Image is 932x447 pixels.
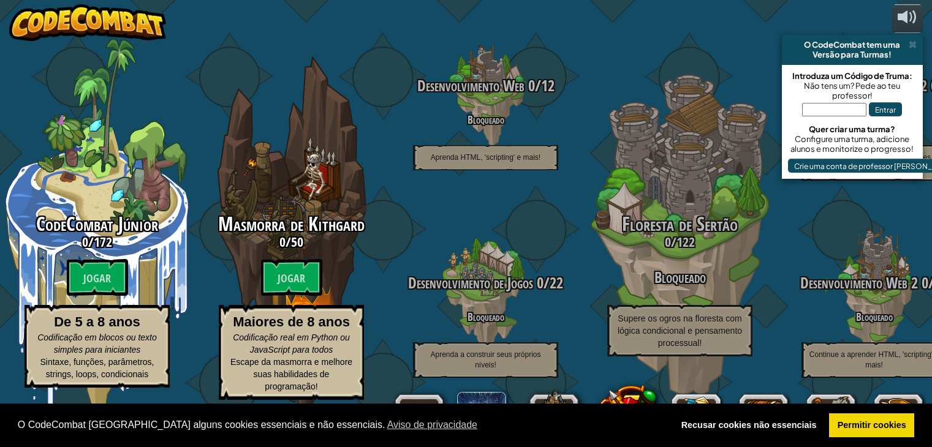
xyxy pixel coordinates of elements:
[385,416,479,434] a: saiba mais sobre cookies
[537,272,544,293] font: 0
[278,271,305,286] font: Jogar
[94,233,112,251] font: 172
[36,211,158,237] font: CodeCombat Júnior
[892,4,923,33] button: Ajustar volume
[550,272,563,293] font: 22
[654,267,706,288] font: Bloqueado
[54,314,140,329] font: De 5 a 8 anos
[194,39,388,427] div: Complete o mundo anterior para desbloquear
[804,81,900,100] font: Não tens um? Pede ao teu professor!
[468,309,504,324] font: Bloqueado
[671,233,676,251] font: /
[40,357,154,379] font: Sintaxe, funções, parâmetros, strings, loops, condicionais
[387,419,477,430] font: Aviso de privacidade
[681,420,817,430] font: Recusar cookies não essenciais
[665,233,671,251] font: 0
[233,314,350,329] font: Maiores de 8 anos
[408,272,533,293] font: Desenvolvimento de Jogos
[82,233,88,251] font: 0
[88,233,94,251] font: /
[230,357,352,391] font: Escape da masmorra e melhore suas habilidades de programação!
[83,271,111,286] font: Jogar
[792,71,912,81] font: Introduza um Código de Truma:
[541,75,555,96] font: 12
[800,272,918,293] font: Desenvolvimento Web 2
[535,75,541,96] font: /
[838,420,906,430] font: Permitir cookies
[286,233,291,251] font: /
[9,4,166,41] img: CodeCombat - Aprenda a programar jogando um jogo
[813,50,892,59] font: Versão para Turmas!
[18,419,385,430] font: O CodeCombat [GEOGRAPHIC_DATA] alguns cookies essenciais e não essenciais.
[291,233,303,251] font: 50
[922,272,928,293] font: 0
[430,350,540,369] font: Aprenda a construir seus próprios níveis!
[218,211,365,237] font: Masmorra de Kithgard
[622,211,738,237] font: Floresta de Sertão
[233,332,350,355] font: Codificação real em Python ou JavaScript para todos
[37,332,157,355] font: Codificação em blocos ou texto simples para iniciantes
[676,233,695,251] font: 122
[790,134,914,154] font: Configure uma turma, adicione alunos e monitorize o progresso!
[544,272,550,293] font: /
[468,112,504,127] font: Bloqueado
[528,75,535,96] font: 0
[869,102,902,116] button: Entrar
[875,105,896,114] font: Entrar
[431,153,540,162] font: Aprenda HTML, 'scripting' e mais!
[417,75,525,96] font: Desenvolvimento Web
[279,233,286,251] font: 0
[809,124,895,134] font: Quer criar uma turma?
[856,309,893,324] font: Bloqueado
[829,413,914,438] a: permitir cookies
[673,413,825,438] a: negar cookies
[804,40,900,50] font: O CodeCombat tem uma
[618,314,742,348] font: Supere os ogros na floresta com lógica condicional e pensamento processual!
